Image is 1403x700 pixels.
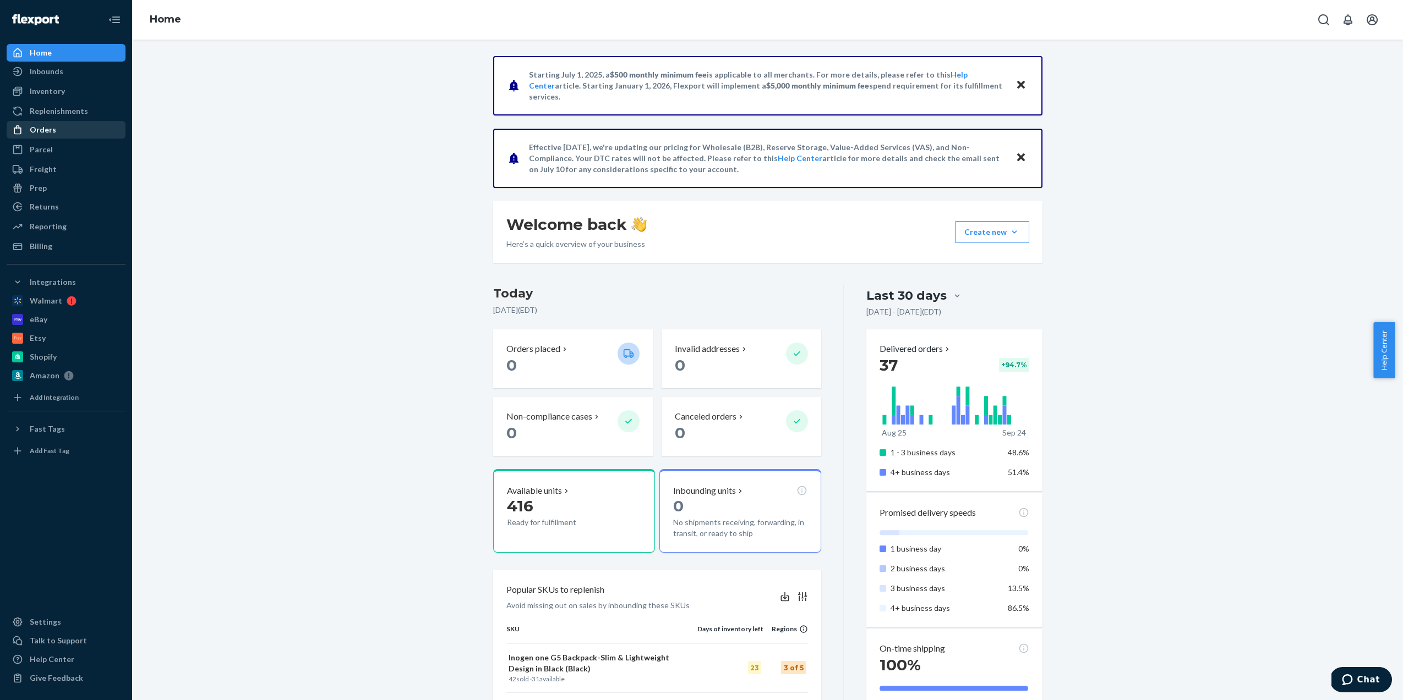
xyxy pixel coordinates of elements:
p: Starting July 1, 2025, a is applicable to all merchants. For more details, please refer to this a... [529,69,1005,102]
div: Orders [30,124,56,135]
button: Available units416Ready for fulfillment [493,469,655,553]
span: 416 [507,497,533,515]
p: Aug 25 [882,427,907,438]
h1: Welcome back [506,214,647,234]
div: Integrations [30,277,76,288]
p: Effective [DATE], we're updating our pricing for Wholesale (B2B), Reserve Storage, Value-Added Se... [529,142,1005,175]
div: Billing [30,241,52,252]
p: 4+ business days [891,467,999,478]
span: 0 [673,497,684,515]
button: Non-compliance cases 0 [493,397,653,456]
span: 42 [509,675,516,683]
div: Inventory [30,86,65,97]
a: Parcel [7,141,125,158]
span: $500 monthly minimum fee [610,70,707,79]
iframe: Opens a widget where you can chat to one of our agents [1331,667,1392,695]
a: Inbounds [7,63,125,80]
span: 100% [880,655,921,674]
p: Available units [507,484,562,497]
p: sold · available [509,674,695,684]
div: Settings [30,616,61,627]
button: Open account menu [1361,9,1383,31]
span: 86.5% [1008,603,1029,613]
button: Integrations [7,273,125,291]
p: 2 business days [891,563,999,574]
p: Promised delivery speeds [880,506,976,519]
p: 1 - 3 business days [891,447,999,458]
button: Orders placed 0 [493,329,653,388]
span: 0 [506,423,517,442]
th: SKU [506,624,697,643]
p: Ready for fulfillment [507,517,609,528]
div: Give Feedback [30,673,83,684]
button: Close [1014,150,1028,166]
div: Walmart [30,295,62,306]
div: Talk to Support [30,635,87,646]
a: Billing [7,238,125,255]
button: Canceled orders 0 [662,397,821,456]
span: 0 [675,423,685,442]
p: Avoid missing out on sales by inbounding these SKUs [506,600,690,611]
button: Help Center [1373,322,1395,378]
button: Fast Tags [7,420,125,438]
ol: breadcrumbs [141,4,190,36]
span: 0% [1018,564,1029,573]
div: Add Fast Tag [30,446,69,455]
p: Non-compliance cases [506,410,592,423]
span: 13.5% [1008,583,1029,593]
div: Parcel [30,144,53,155]
span: 0% [1018,544,1029,553]
span: 0 [506,356,517,374]
button: Delivered orders [880,343,952,355]
img: hand-wave emoji [631,217,647,232]
div: Fast Tags [30,423,65,434]
button: Create new [955,221,1029,243]
div: 3 of 5 [781,661,806,674]
span: 0 [675,356,685,374]
p: 1 business day [891,543,999,554]
div: Last 30 days [866,287,947,304]
a: Inventory [7,82,125,100]
th: Days of inventory left [697,624,763,643]
button: Talk to Support [7,632,125,649]
button: Close Navigation [103,9,125,31]
a: Help Center [778,153,822,163]
p: [DATE] ( EDT ) [493,305,822,316]
div: Etsy [30,333,46,344]
a: Home [150,13,181,25]
span: $5,000 monthly minimum fee [766,81,869,90]
div: Inbounds [30,66,63,77]
button: Inbounding units0No shipments receiving, forwarding, in transit, or ready to ship [659,469,821,553]
div: Freight [30,164,57,175]
div: Reporting [30,221,67,232]
a: Amazon [7,367,125,384]
span: 51.4% [1008,467,1029,477]
p: Inbounding units [673,484,736,497]
span: 31 [532,675,539,683]
p: Invalid addresses [675,343,740,355]
div: Help Center [30,654,74,665]
p: 3 business days [891,583,999,594]
div: Replenishments [30,106,88,117]
button: Close [1014,78,1028,93]
a: Help Center [7,651,125,668]
a: Settings [7,613,125,631]
p: Canceled orders [675,410,736,423]
a: Freight [7,161,125,178]
p: Orders placed [506,343,560,355]
span: 48.6% [1008,448,1029,457]
a: Prep [7,179,125,197]
p: Popular SKUs to replenish [506,583,604,596]
a: Reporting [7,218,125,235]
a: Replenishments [7,102,125,120]
a: Etsy [7,329,125,347]
div: Shopify [30,351,57,362]
a: Shopify [7,348,125,366]
p: [DATE] - [DATE] ( EDT ) [866,306,941,317]
div: + 94.7 % [999,358,1029,372]
a: Walmart [7,292,125,310]
a: Returns [7,198,125,216]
